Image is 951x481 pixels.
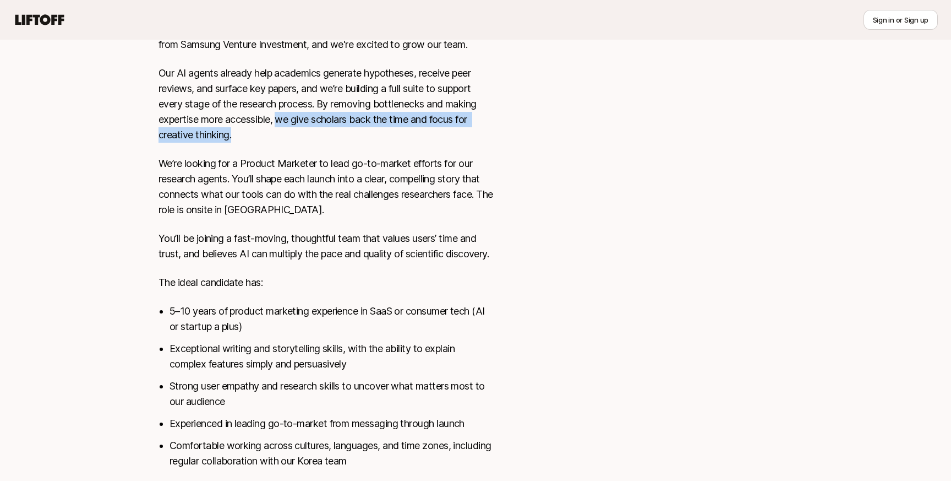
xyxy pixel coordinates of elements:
[863,10,938,30] button: Sign in or Sign up
[170,341,493,372] li: Exceptional writing and storytelling skills, with the ability to explain complex features simply ...
[158,66,493,143] p: Our AI agents already help academics generate hypotheses, receive peer reviews, and surface key p...
[158,231,493,262] p: You’ll be joining a fast-moving, thoughtful team that values users’ time and trust, and believes ...
[170,304,493,334] li: 5–10 years of product marketing experience in SaaS or consumer tech (AI or startup a plus)
[170,416,493,431] li: Experienced in leading go-to-market from messaging through launch
[158,156,493,218] p: We’re looking for a Product Marketer to lead go-to-market efforts for our research agents. You’ll...
[158,275,493,290] p: The ideal candidate has:
[170,438,493,469] li: Comfortable working across cultures, languages, and time zones, including regular collaboration w...
[170,379,493,409] li: Strong user empathy and research skills to uncover what matters most to our audience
